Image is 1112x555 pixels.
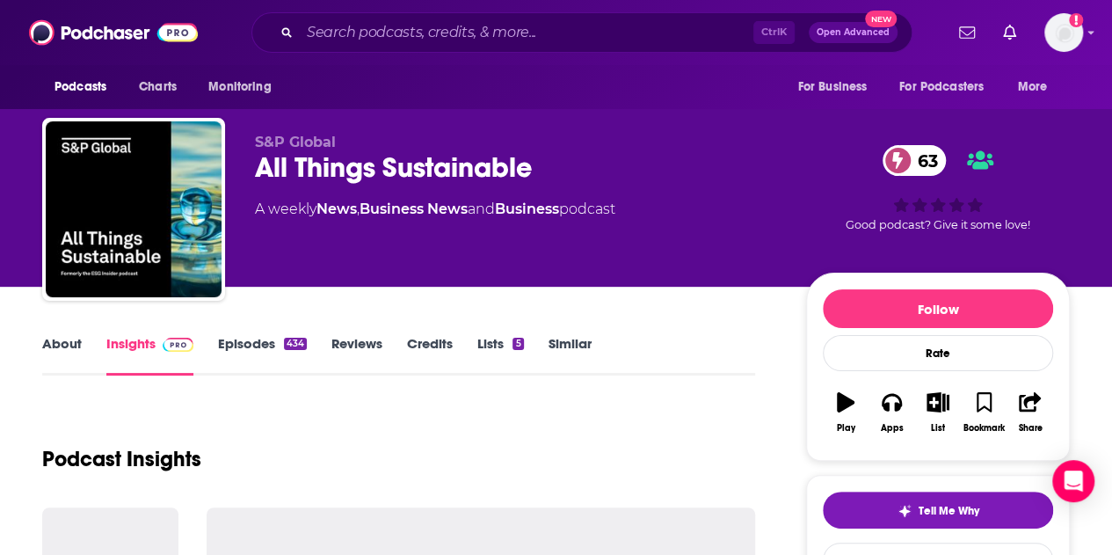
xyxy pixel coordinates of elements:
[797,75,867,99] span: For Business
[900,145,947,176] span: 63
[251,12,912,53] div: Search podcasts, credits, & more...
[407,335,453,376] a: Credits
[316,201,357,217] a: News
[42,446,201,472] h1: Podcast Insights
[823,289,1053,328] button: Follow
[255,134,336,150] span: S&P Global
[753,21,795,44] span: Ctrl K
[963,423,1005,434] div: Bookmark
[823,335,1053,371] div: Rate
[888,70,1009,104] button: open menu
[883,145,947,176] a: 63
[196,70,294,104] button: open menu
[869,381,914,444] button: Apps
[42,70,129,104] button: open menu
[823,492,1053,529] button: tell me why sparkleTell Me Why
[127,70,187,104] a: Charts
[284,338,307,350] div: 434
[915,381,961,444] button: List
[29,16,198,49] img: Podchaser - Follow, Share and Rate Podcasts
[1044,13,1083,52] img: User Profile
[919,504,979,518] span: Tell Me Why
[46,121,222,297] img: All Things Sustainable
[477,335,523,376] a: Lists5
[996,18,1023,47] a: Show notifications dropdown
[1018,423,1042,434] div: Share
[865,11,897,27] span: New
[809,22,898,43] button: Open AdvancedNew
[961,381,1007,444] button: Bookmark
[106,335,193,376] a: InsightsPodchaser Pro
[806,134,1070,243] div: 63Good podcast? Give it some love!
[55,75,106,99] span: Podcasts
[163,338,193,352] img: Podchaser Pro
[931,423,945,434] div: List
[881,423,904,434] div: Apps
[549,335,592,376] a: Similar
[512,338,523,350] div: 5
[1044,13,1083,52] span: Logged in as gracewagner
[208,75,271,99] span: Monitoring
[218,335,307,376] a: Episodes434
[823,381,869,444] button: Play
[300,18,753,47] input: Search podcasts, credits, & more...
[785,70,889,104] button: open menu
[1007,381,1053,444] button: Share
[1069,13,1083,27] svg: Add a profile image
[846,218,1030,231] span: Good podcast? Give it some love!
[468,201,495,217] span: and
[139,75,177,99] span: Charts
[1006,70,1070,104] button: open menu
[42,335,82,376] a: About
[255,199,615,220] div: A weekly podcast
[360,201,468,217] a: Business News
[1052,460,1094,502] div: Open Intercom Messenger
[357,201,360,217] span: ,
[899,75,984,99] span: For Podcasters
[837,423,855,434] div: Play
[331,335,382,376] a: Reviews
[1044,13,1083,52] button: Show profile menu
[817,28,890,37] span: Open Advanced
[898,504,912,518] img: tell me why sparkle
[1018,75,1048,99] span: More
[495,201,559,217] a: Business
[952,18,982,47] a: Show notifications dropdown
